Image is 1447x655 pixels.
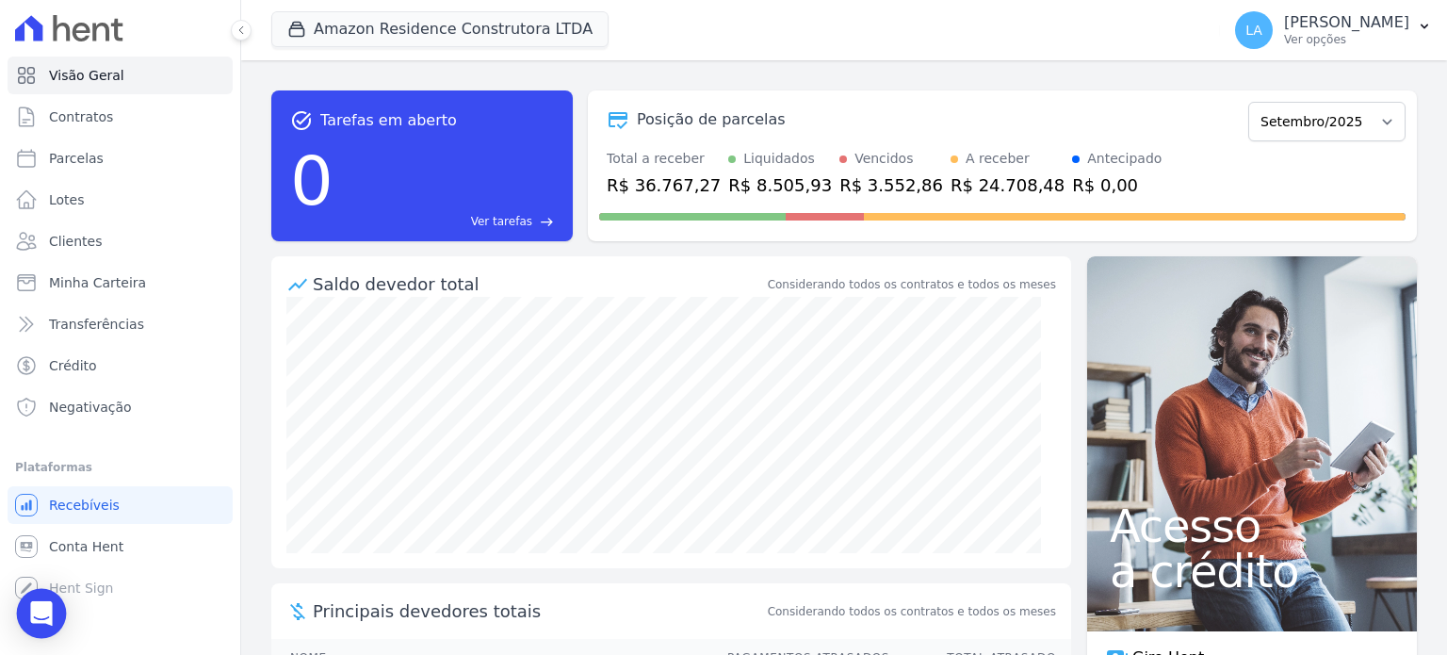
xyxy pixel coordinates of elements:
a: Recebíveis [8,486,233,524]
a: Clientes [8,222,233,260]
span: east [540,215,554,229]
a: Conta Hent [8,528,233,565]
div: Antecipado [1087,149,1162,169]
button: Amazon Residence Construtora LTDA [271,11,609,47]
div: Saldo devedor total [313,271,764,297]
div: Considerando todos os contratos e todos os meses [768,276,1056,293]
span: task_alt [290,109,313,132]
div: 0 [290,132,333,230]
span: Parcelas [49,149,104,168]
a: Transferências [8,305,233,343]
div: Open Intercom Messenger [17,589,67,639]
a: Negativação [8,388,233,426]
div: Total a receber [607,149,721,169]
div: R$ 8.505,93 [728,172,832,198]
a: Contratos [8,98,233,136]
button: LA [PERSON_NAME] Ver opções [1220,4,1447,57]
div: R$ 0,00 [1072,172,1162,198]
span: Recebíveis [49,496,120,515]
p: [PERSON_NAME] [1284,13,1409,32]
span: Transferências [49,315,144,334]
span: Contratos [49,107,113,126]
p: Ver opções [1284,32,1409,47]
span: Conta Hent [49,537,123,556]
div: Posição de parcelas [637,108,786,131]
span: Principais devedores totais [313,598,764,624]
span: Tarefas em aberto [320,109,457,132]
span: Lotes [49,190,85,209]
span: Clientes [49,232,102,251]
div: A receber [966,149,1030,169]
a: Visão Geral [8,57,233,94]
span: Minha Carteira [49,273,146,292]
span: LA [1245,24,1262,37]
span: Negativação [49,398,132,417]
div: R$ 24.708,48 [951,172,1065,198]
div: Liquidados [743,149,815,169]
span: Acesso [1110,503,1394,549]
a: Minha Carteira [8,264,233,302]
div: Plataformas [15,456,225,479]
span: Crédito [49,356,97,375]
span: a crédito [1110,549,1394,594]
div: R$ 3.552,86 [839,172,943,198]
span: Considerando todos os contratos e todos os meses [768,603,1056,620]
span: Visão Geral [49,66,124,85]
a: Crédito [8,347,233,385]
a: Lotes [8,181,233,219]
a: Parcelas [8,139,233,177]
span: Ver tarefas [471,213,532,230]
a: Ver tarefas east [341,213,554,230]
div: Vencidos [854,149,913,169]
div: R$ 36.767,27 [607,172,721,198]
